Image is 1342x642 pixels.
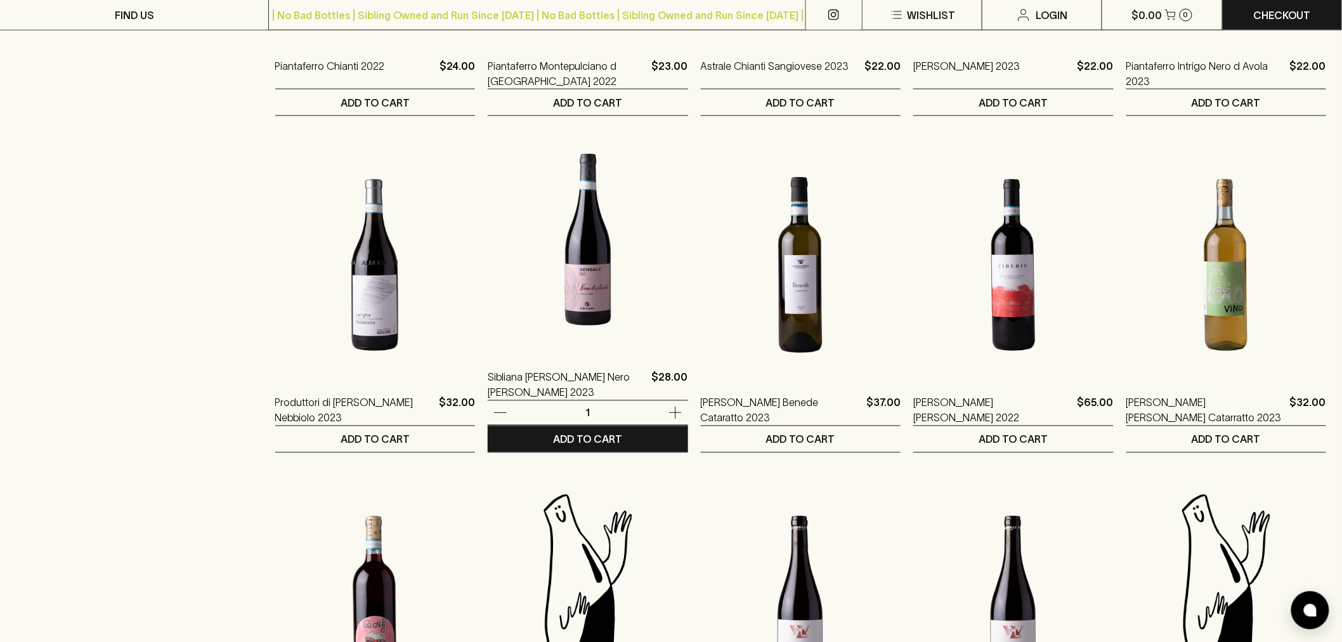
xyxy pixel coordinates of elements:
[979,95,1048,110] p: ADD TO CART
[1290,395,1326,426] p: $32.00
[913,89,1113,115] button: ADD TO CART
[652,58,688,89] p: $23.00
[1126,89,1326,115] button: ADD TO CART
[913,395,1072,426] a: [PERSON_NAME] [PERSON_NAME] 2022
[1078,395,1114,426] p: $65.00
[1183,11,1189,18] p: 0
[866,395,901,426] p: $37.00
[1078,58,1114,89] p: $22.00
[1036,8,1068,23] p: Login
[766,432,835,447] p: ADD TO CART
[1126,58,1285,89] a: Piantaferro Intrigo Nero d Avola 2023
[1126,154,1326,376] img: Giovino BIANCO Catarratto 2023
[701,154,901,376] img: Alessandro di Camporeale Benede Cataratto 2023
[1192,95,1261,110] p: ADD TO CART
[275,58,385,89] a: Piantaferro Chianti 2022
[553,95,622,110] p: ADD TO CART
[275,154,475,376] img: Produttori di Govone Langhe Nebbiolo 2023
[488,129,687,351] img: Sibliana Sensale Nero d'Avola 2023
[913,58,1020,89] a: [PERSON_NAME] 2023
[488,89,687,115] button: ADD TO CART
[115,8,154,23] p: FIND US
[701,89,901,115] button: ADD TO CART
[1254,8,1311,23] p: Checkout
[1192,432,1261,447] p: ADD TO CART
[1126,426,1326,452] button: ADD TO CART
[701,58,849,89] a: Astrale Chianti Sangiovese 2023
[913,426,1113,452] button: ADD TO CART
[1304,604,1317,617] img: bubble-icon
[701,395,861,426] a: [PERSON_NAME] Benede Cataratto 2023
[275,426,475,452] button: ADD TO CART
[341,95,410,110] p: ADD TO CART
[573,406,603,420] p: 1
[766,95,835,110] p: ADD TO CART
[440,58,475,89] p: $24.00
[1132,8,1163,23] p: $0.00
[275,395,434,426] a: Produttori di [PERSON_NAME] Nebbiolo 2023
[907,8,955,23] p: Wishlist
[701,426,901,452] button: ADD TO CART
[488,426,687,452] button: ADD TO CART
[913,154,1113,376] img: Tiberio Montepuliciano d’Abruzzo 2022
[488,370,646,400] a: Sibliana [PERSON_NAME] Nero [PERSON_NAME] 2023
[1126,395,1285,426] a: [PERSON_NAME] [PERSON_NAME] Catarratto 2023
[864,58,901,89] p: $22.00
[979,432,1048,447] p: ADD TO CART
[1290,58,1326,89] p: $22.00
[275,89,475,115] button: ADD TO CART
[652,370,688,400] p: $28.00
[553,432,622,447] p: ADD TO CART
[439,395,475,426] p: $32.00
[488,58,646,89] a: Piantaferro Montepulciano d [GEOGRAPHIC_DATA] 2022
[341,432,410,447] p: ADD TO CART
